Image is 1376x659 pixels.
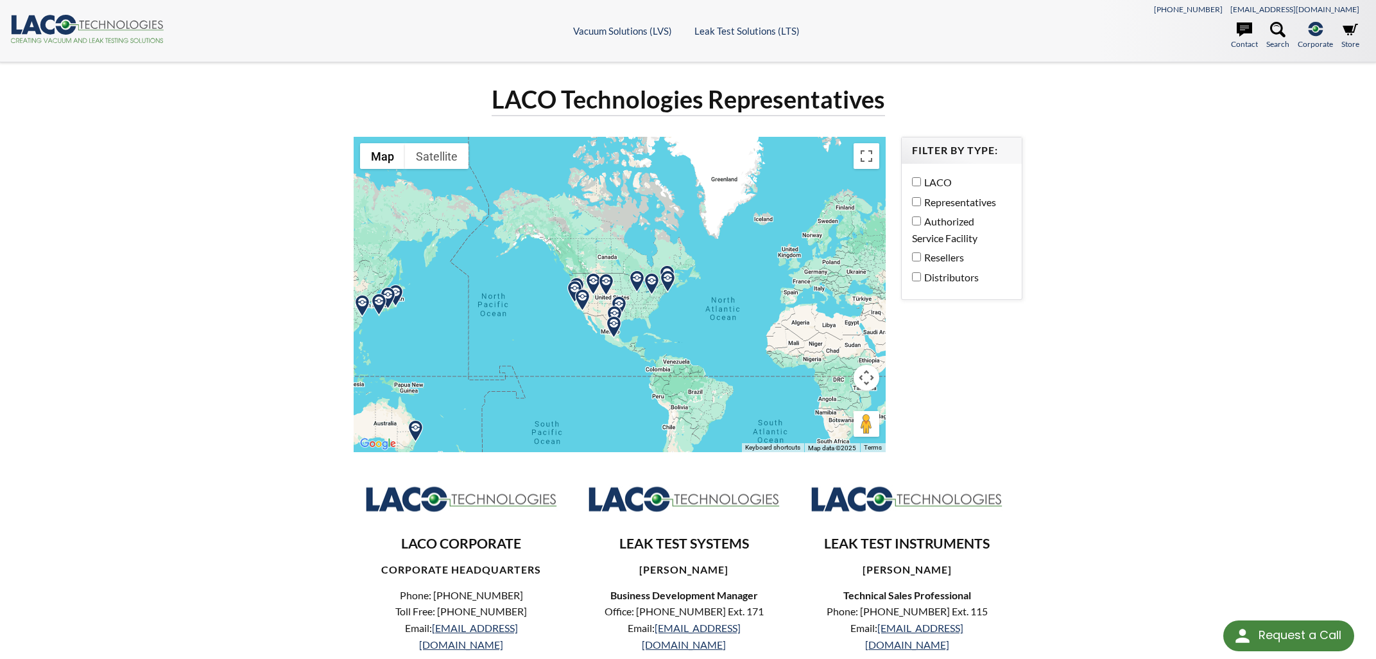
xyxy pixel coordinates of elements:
[810,603,1004,653] p: Phone: [PHONE_NUMBER] Ext. 115 Email:
[642,622,741,651] a: [EMAIL_ADDRESS][DOMAIN_NAME]
[1154,4,1223,14] a: [PHONE_NUMBER]
[811,486,1003,513] img: Logo_LACO-TECH_hi-res.jpg
[854,365,879,391] button: Map camera controls
[1223,620,1354,651] div: Request a Call
[912,249,1005,266] label: Resellers
[1259,620,1341,650] div: Request a Call
[854,411,879,437] button: Drag Pegman onto the map to open Street View
[573,25,672,37] a: Vacuum Solutions (LVS)
[912,272,921,281] input: Distributors
[1266,22,1289,50] a: Search
[808,444,856,452] span: Map data ©2025
[864,444,882,451] a: Terms (opens in new tab)
[912,144,1011,157] h4: Filter by Type:
[419,622,518,651] a: [EMAIL_ADDRESS][DOMAIN_NAME]
[1230,4,1359,14] a: [EMAIL_ADDRESS][DOMAIN_NAME]
[912,216,921,225] input: Authorized Service Facility
[912,194,1005,211] label: Representatives
[587,535,781,553] h3: LEAK TEST SYSTEMS
[639,563,728,576] strong: [PERSON_NAME]
[745,443,800,452] button: Keyboard shortcuts
[854,143,879,169] button: Toggle fullscreen view
[360,143,405,169] button: Show street map
[364,535,558,553] h3: LACO CORPORATE
[1341,22,1359,50] a: Store
[843,589,971,601] strong: Technical Sales Professional
[1298,38,1333,50] span: Corporate
[912,174,1005,191] label: LACO
[587,603,781,653] p: Office: [PHONE_NUMBER] Ext. 171 Email:
[357,435,399,452] img: Google
[381,563,541,576] strong: CORPORATE HEADQUARTERS
[588,486,780,513] img: Logo_LACO-TECH_hi-res.jpg
[865,622,964,651] a: [EMAIL_ADDRESS][DOMAIN_NAME]
[365,486,558,513] img: Logo_LACO-TECH_hi-res.jpg
[694,25,800,37] a: Leak Test Solutions (LTS)
[357,435,399,452] a: Open this area in Google Maps (opens a new window)
[364,587,558,653] p: Phone: [PHONE_NUMBER] Toll Free: [PHONE_NUMBER] Email:
[810,535,1004,553] h3: LEAK TEST INSTRUMENTS
[912,213,1005,246] label: Authorized Service Facility
[405,143,469,169] button: Show satellite imagery
[1232,626,1253,646] img: round button
[912,177,921,186] input: LACO
[1231,22,1258,50] a: Contact
[912,269,1005,286] label: Distributors
[912,197,921,206] input: Representatives
[610,589,758,601] strong: Business Development Manager
[912,252,921,261] input: Resellers
[492,83,885,116] h1: LACO Technologies Representatives
[863,563,952,576] strong: [PERSON_NAME]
